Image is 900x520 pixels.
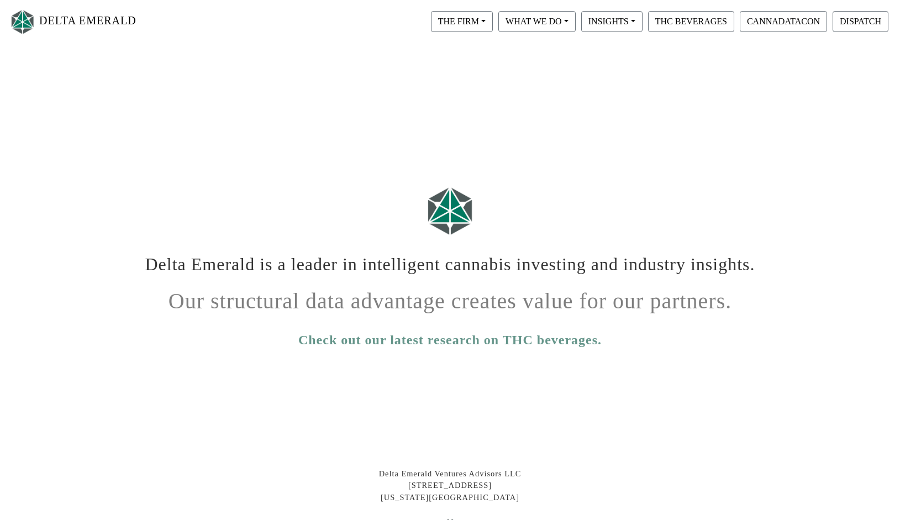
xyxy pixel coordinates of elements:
[9,7,36,36] img: Logo
[144,280,757,314] h1: Our structural data advantage creates value for our partners.
[298,330,602,350] a: Check out our latest research on THC beverages.
[135,468,765,504] div: Delta Emerald Ventures Advisors LLC [STREET_ADDRESS] [US_STATE][GEOGRAPHIC_DATA]
[431,11,493,32] button: THE FIRM
[648,11,734,32] button: THC BEVERAGES
[498,11,576,32] button: WHAT WE DO
[740,11,827,32] button: CANNADATACON
[9,4,136,39] a: DELTA EMERALD
[645,16,737,25] a: THC BEVERAGES
[830,16,891,25] a: DISPATCH
[581,11,643,32] button: INSIGHTS
[423,182,478,240] img: Logo
[737,16,830,25] a: CANNADATACON
[144,245,757,275] h1: Delta Emerald is a leader in intelligent cannabis investing and industry insights.
[833,11,888,32] button: DISPATCH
